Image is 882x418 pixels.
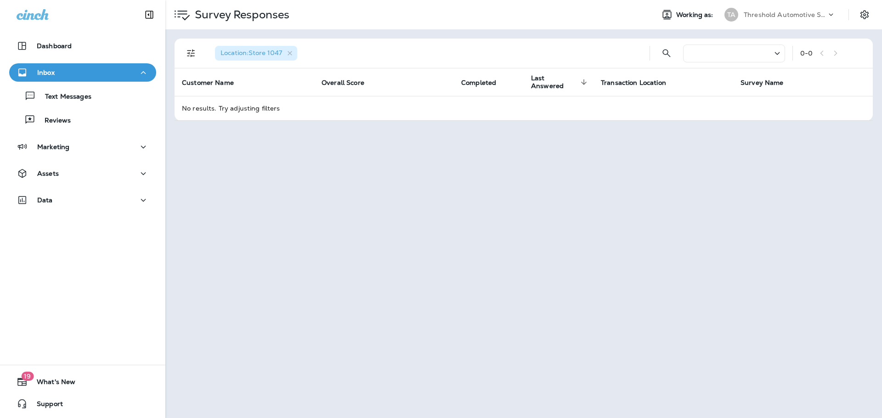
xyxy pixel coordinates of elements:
[37,196,53,204] p: Data
[35,117,71,125] p: Reviews
[37,170,59,177] p: Assets
[36,93,91,101] p: Text Messages
[191,8,289,22] p: Survey Responses
[9,63,156,82] button: Inbox
[9,138,156,156] button: Marketing
[741,78,796,87] span: Survey Name
[175,96,873,120] td: No results. Try adjusting filters
[37,143,69,150] p: Marketing
[28,400,63,411] span: Support
[28,378,75,389] span: What's New
[9,110,156,129] button: Reviews
[9,164,156,183] button: Assets
[461,79,496,87] span: Completed
[136,6,162,24] button: Collapse Sidebar
[37,42,72,50] p: Dashboard
[800,50,813,57] div: 0 - 0
[182,79,234,87] span: Customer Name
[9,395,156,413] button: Support
[322,78,376,87] span: Overall Score
[182,44,200,62] button: Filters
[724,8,738,22] div: TA
[220,49,282,57] span: Location : Store 1047
[601,79,666,87] span: Transaction Location
[182,78,246,87] span: Customer Name
[657,44,676,62] button: Search Survey Responses
[322,79,364,87] span: Overall Score
[531,74,590,90] span: Last Answered
[9,37,156,55] button: Dashboard
[9,86,156,106] button: Text Messages
[37,69,55,76] p: Inbox
[531,74,578,90] span: Last Answered
[461,78,508,87] span: Completed
[676,11,715,19] span: Working as:
[601,78,678,87] span: Transaction Location
[215,46,297,61] div: Location:Store 1047
[21,372,34,381] span: 19
[9,191,156,209] button: Data
[856,6,873,23] button: Settings
[744,11,826,18] p: Threshold Automotive Service dba Grease Monkey
[741,79,784,87] span: Survey Name
[9,373,156,391] button: 19What's New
